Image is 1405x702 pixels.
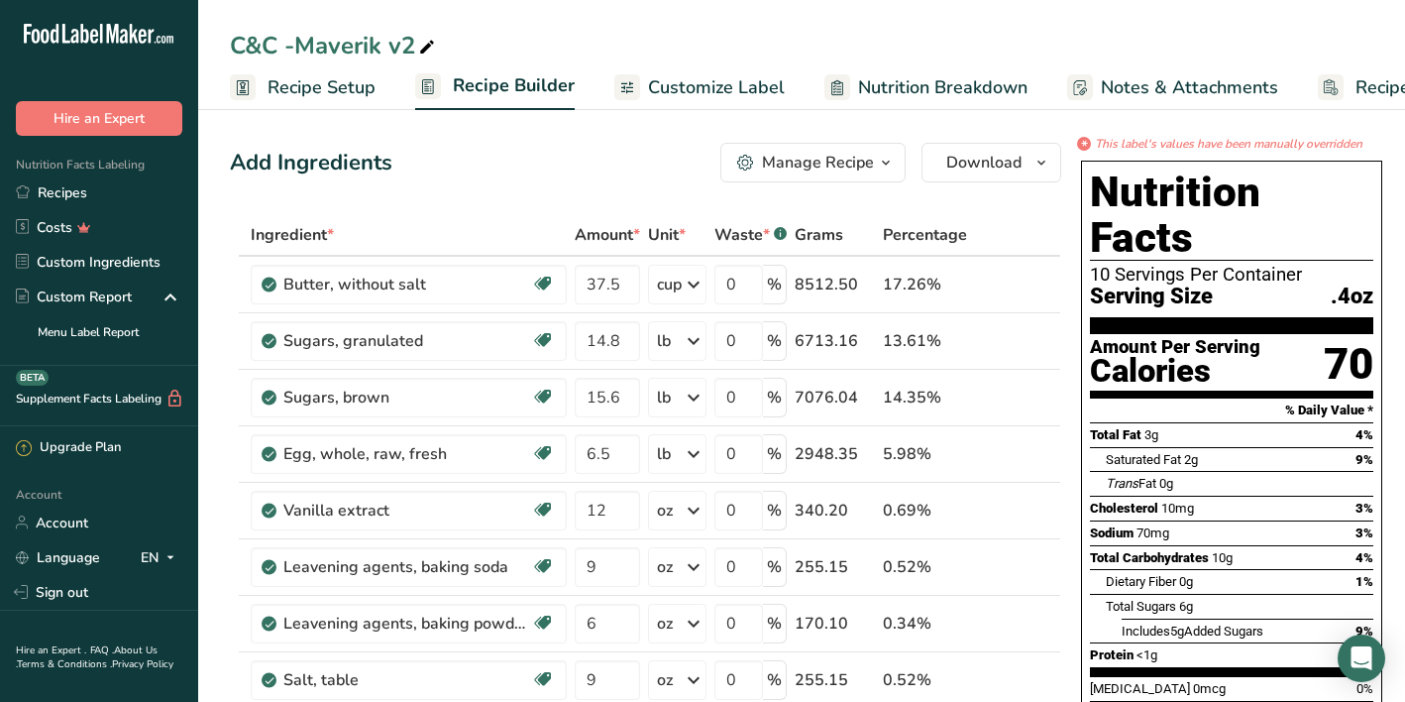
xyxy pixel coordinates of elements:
i: This label's values have been manually overridden [1095,135,1362,153]
div: lb [657,386,671,409]
a: About Us . [16,643,158,671]
span: 5g [1170,624,1184,639]
div: Amount Per Serving [1090,338,1260,357]
div: Leavening agents, baking powder, double-acting, sodium aluminum sulfate [283,612,531,636]
div: 0.34% [883,612,967,636]
span: Customize Label [648,74,785,101]
span: Total Fat [1090,427,1141,442]
div: Sugars, granulated [283,329,531,353]
span: Amount [575,223,640,247]
div: cup [657,273,682,296]
div: oz [657,668,673,692]
span: Recipe Setup [268,74,376,101]
span: 3g [1144,427,1158,442]
a: Nutrition Breakdown [824,65,1027,110]
a: Recipe Setup [230,65,376,110]
div: 17.26% [883,273,967,296]
div: 0.52% [883,555,967,579]
span: 0g [1159,476,1173,491]
span: Saturated Fat [1106,452,1181,467]
span: 9% [1355,624,1373,639]
div: 5.98% [883,442,967,466]
div: Upgrade Plan [16,438,121,458]
h1: Nutrition Facts [1090,170,1373,261]
div: 14.35% [883,386,967,409]
div: BETA [16,370,49,386]
span: 10g [1212,550,1233,565]
a: FAQ . [90,643,114,657]
button: Hire an Expert [16,101,182,136]
div: 255.15 [795,668,875,692]
div: 0.52% [883,668,967,692]
i: Trans [1106,476,1138,491]
span: 3% [1355,501,1373,516]
div: 8512.50 [795,273,875,296]
span: 0% [1356,681,1373,696]
span: 4% [1355,427,1373,442]
span: Sodium [1090,526,1134,540]
div: 6713.16 [795,329,875,353]
button: Manage Recipe [720,143,906,182]
div: oz [657,499,673,523]
span: Ingredient [251,223,334,247]
div: Egg, whole, raw, fresh [283,442,531,466]
div: 0.69% [883,499,967,523]
div: 70 [1324,338,1373,391]
span: Download [946,151,1022,175]
div: 10 Servings Per Container [1090,265,1373,285]
span: 70mg [1136,526,1169,540]
div: 170.10 [795,612,875,636]
div: Manage Recipe [762,151,874,175]
span: [MEDICAL_DATA] [1090,681,1190,696]
div: Butter, without salt [283,273,531,296]
div: Calories [1090,357,1260,386]
span: Serving Size [1090,285,1213,309]
span: Fat [1106,476,1156,491]
div: 13.61% [883,329,967,353]
section: % Daily Value * [1090,399,1373,422]
span: 0g [1179,574,1193,589]
div: lb [657,442,671,466]
span: 3% [1355,526,1373,540]
a: Privacy Policy [112,657,173,671]
div: Waste [714,223,787,247]
span: 9% [1355,452,1373,467]
span: Total Sugars [1106,599,1176,614]
div: oz [657,555,673,579]
div: Sugars, brown [283,386,531,409]
a: Notes & Attachments [1067,65,1278,110]
button: Download [921,143,1061,182]
div: Open Intercom Messenger [1338,635,1385,682]
span: 10mg [1161,501,1194,516]
a: Language [16,540,100,575]
a: Customize Label [614,65,785,110]
span: Cholesterol [1090,501,1158,516]
div: Vanilla extract [283,499,531,523]
div: Add Ingredients [230,147,392,179]
a: Recipe Builder [415,63,575,111]
div: Leavening agents, baking soda [283,555,531,579]
span: 4% [1355,550,1373,565]
div: Salt, table [283,668,531,692]
div: oz [657,612,673,636]
span: Recipe Builder [453,72,575,99]
span: Dietary Fiber [1106,574,1176,589]
div: Custom Report [16,287,132,307]
div: 2948.35 [795,442,875,466]
span: Protein [1090,647,1134,662]
span: Percentage [883,223,967,247]
a: Hire an Expert . [16,643,86,657]
span: <1g [1136,647,1157,662]
div: lb [657,329,671,353]
div: EN [141,545,182,569]
div: 255.15 [795,555,875,579]
a: Terms & Conditions . [17,657,112,671]
span: Includes Added Sugars [1122,624,1263,639]
span: 6g [1179,599,1193,614]
span: Notes & Attachments [1101,74,1278,101]
div: 7076.04 [795,386,875,409]
div: 340.20 [795,499,875,523]
span: 0mcg [1193,681,1226,696]
span: .4oz [1331,285,1373,309]
span: Unit [648,223,686,247]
